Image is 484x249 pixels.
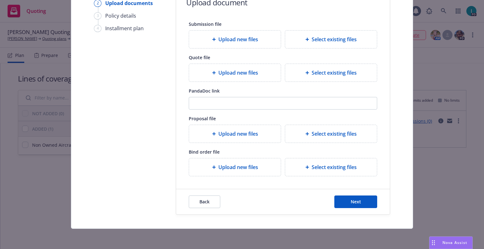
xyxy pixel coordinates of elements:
[189,158,281,176] div: Upload new files
[189,64,281,82] div: Upload new files
[429,237,437,249] div: Drag to move
[312,69,357,76] span: Select existing files
[429,236,473,249] button: Nova Assist
[105,25,144,32] div: Installment plan
[312,163,357,171] span: Select existing files
[351,199,361,205] span: Next
[189,30,281,48] div: Upload new files
[334,195,377,208] button: Next
[218,69,258,76] span: Upload new files
[285,64,377,82] div: Select existing files
[189,149,220,155] span: Bind order file
[312,130,357,138] span: Select existing files
[218,36,258,43] span: Upload new files
[189,116,216,122] span: Proposal file
[105,12,136,20] div: Policy details
[94,12,101,20] div: 3
[189,21,222,27] span: Submission file
[285,125,377,143] div: Select existing files
[285,158,377,176] div: Select existing files
[189,195,220,208] button: Back
[218,130,258,138] span: Upload new files
[285,30,377,48] div: Select existing files
[94,25,101,32] div: 4
[189,125,281,143] div: Upload new files
[218,163,258,171] span: Upload new files
[199,199,210,205] span: Back
[442,240,467,245] span: Nova Assist
[189,54,210,60] span: Quote file
[189,88,220,94] span: PandaDoc link
[312,36,357,43] span: Select existing files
